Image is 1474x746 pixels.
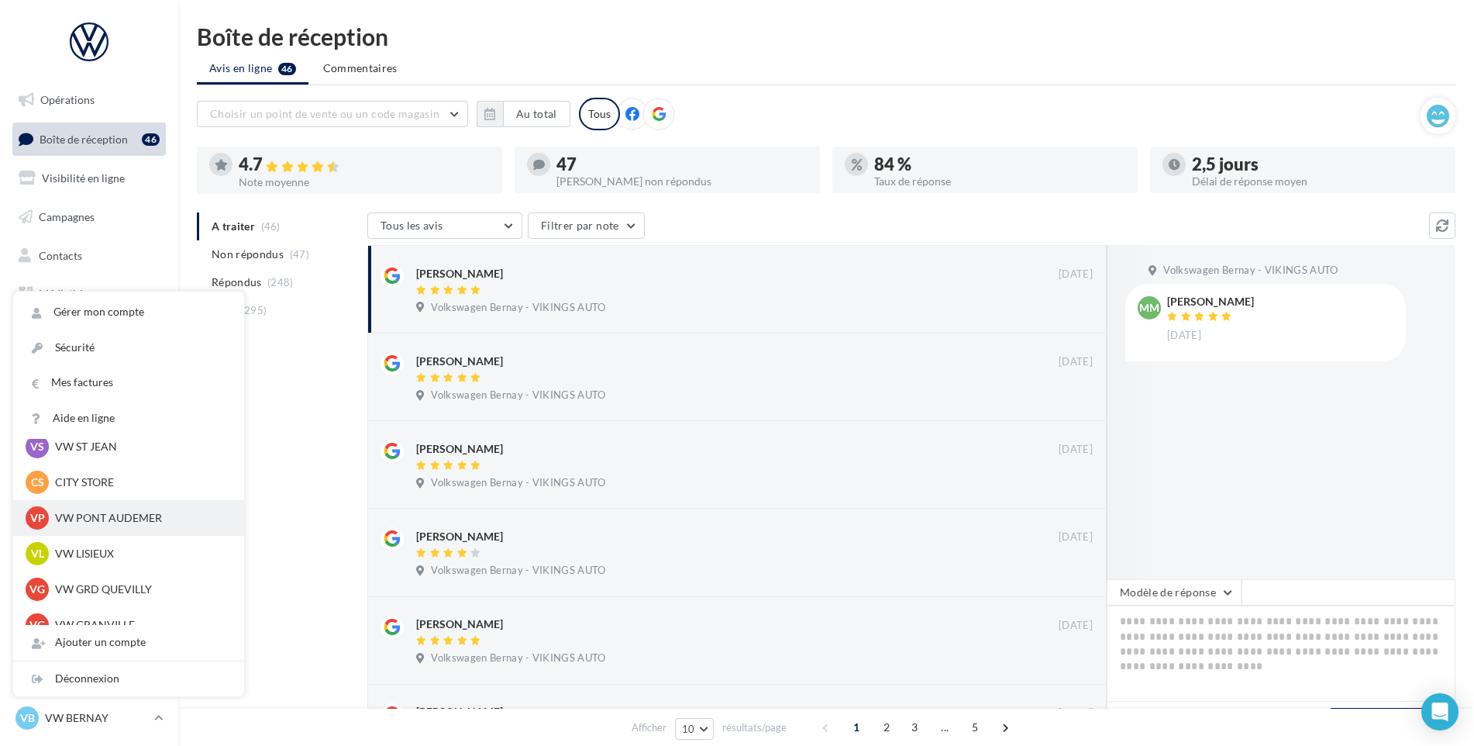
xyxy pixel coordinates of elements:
span: [DATE] [1059,530,1093,544]
span: Volkswagen Bernay - VIKINGS AUTO [431,564,605,578]
a: Calendrier [9,316,169,349]
span: Volkswagen Bernay - VIKINGS AUTO [1163,264,1338,278]
a: Visibilité en ligne [9,162,169,195]
span: Choisir un point de vente ou un code magasin [210,107,439,120]
p: VW BERNAY [45,710,148,726]
span: Commentaires [323,60,398,76]
a: Aide en ligne [13,401,244,436]
div: 2,5 jours [1192,156,1443,173]
span: MM [1139,300,1159,316]
button: 10 [675,718,715,740]
div: 4.7 [239,156,490,174]
span: [DATE] [1059,619,1093,633]
span: [DATE] [1059,355,1093,369]
span: [DATE] [1059,443,1093,457]
button: Tous les avis [367,212,522,239]
span: 1 [844,715,869,740]
span: 2 [874,715,899,740]
a: Médiathèque [9,278,169,310]
div: Tous [579,98,620,130]
a: Mes factures [13,365,244,400]
div: 47 [556,156,808,173]
div: [PERSON_NAME] [416,441,503,457]
p: CITY STORE [55,475,226,490]
span: [DATE] [1059,268,1093,281]
button: Filtrer par note [528,212,645,239]
div: Délai de réponse moyen [1192,176,1443,187]
div: [PERSON_NAME] [416,354,503,369]
span: 5 [963,715,987,740]
div: Taux de réponse [874,176,1125,187]
p: VW ST JEAN [55,439,226,454]
a: Boîte de réception46 [9,123,169,156]
span: résultats/page [722,720,787,735]
a: Sécurité [13,330,244,365]
p: VW PONT AUDEMER [55,510,226,526]
span: (295) [241,304,267,316]
div: Note moyenne [239,177,490,188]
span: Contacts [39,248,82,261]
p: VW LISIEUX [55,546,226,561]
div: 84 % [874,156,1125,173]
span: Volkswagen Bernay - VIKINGS AUTO [431,389,605,402]
span: ... [932,715,957,740]
a: Campagnes DataOnDemand [9,406,169,452]
span: Afficher [632,720,666,735]
button: Au total [503,101,570,127]
div: Ajouter un compte [13,625,244,660]
div: [PERSON_NAME] [416,529,503,544]
span: VS [30,439,44,454]
div: Déconnexion [13,661,244,696]
span: Tous les avis [381,219,443,232]
a: PLV et print personnalisable [9,355,169,401]
button: Au total [477,101,570,127]
span: Répondus [212,275,262,290]
span: CS [31,475,44,490]
span: Volkswagen Bernay - VIKINGS AUTO [431,301,605,315]
span: VL [31,546,44,561]
div: [PERSON_NAME] [416,266,503,281]
div: Boîte de réception [197,25,1455,48]
button: Choisir un point de vente ou un code magasin [197,101,468,127]
span: VP [30,510,45,526]
a: VB VW BERNAY [12,703,166,733]
span: Visibilité en ligne [42,171,125,185]
span: VB [20,710,35,726]
span: VG [29,582,45,597]
span: Campagnes [39,210,95,223]
div: 46 [142,133,160,146]
span: 3 [902,715,927,740]
div: [PERSON_NAME] [1167,296,1254,307]
span: Opérations [40,93,95,106]
p: VW GRANVILLE [55,617,226,633]
button: Modèle de réponse [1107,579,1242,606]
span: (47) [290,248,309,261]
div: Open Intercom Messenger [1421,693,1459,730]
span: Médiathèque [39,287,102,300]
p: VW GRD QUEVILLY [55,582,226,597]
span: (248) [267,276,294,288]
span: Boîte de réception [40,132,128,145]
a: Gérer mon compte [13,295,244,330]
span: 10 [682,723,695,735]
span: Non répondus [212,247,284,262]
div: [PERSON_NAME] [416,704,503,720]
span: [DATE] [1059,706,1093,720]
span: VG [29,617,45,633]
a: Opérations [9,84,169,116]
div: [PERSON_NAME] non répondus [556,176,808,187]
span: [DATE] [1167,329,1201,343]
a: Contacts [9,240,169,272]
span: Volkswagen Bernay - VIKINGS AUTO [431,476,605,490]
span: Volkswagen Bernay - VIKINGS AUTO [431,651,605,665]
div: [PERSON_NAME] [416,616,503,632]
a: Campagnes [9,201,169,233]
